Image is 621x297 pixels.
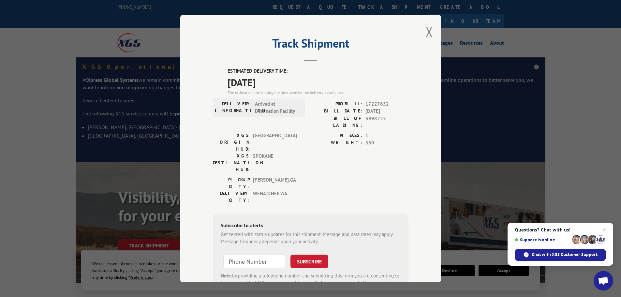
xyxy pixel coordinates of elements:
[253,176,297,190] span: [PERSON_NAME] , GA
[228,67,408,75] label: ESTIMATED DELIVERY TIME:
[213,152,250,173] label: XGS DESTINATION HUB:
[253,132,297,152] span: [GEOGRAPHIC_DATA]
[213,190,250,203] label: DELIVERY CITY:
[221,272,232,278] strong: Note:
[213,176,250,190] label: PICKUP CITY:
[311,100,362,108] label: PROBILL:
[311,139,362,147] label: WEIGHT:
[253,190,297,203] span: WENATCHEE , WA
[365,139,408,147] span: 350
[221,221,401,230] div: Subscribe to alerts
[365,132,408,139] span: 1
[515,249,606,261] span: Chat with XGS Customer Support
[215,100,252,115] label: DELIVERY INFORMATION:
[594,271,613,290] a: Open chat
[311,115,362,128] label: BILL OF LADING:
[213,132,250,152] label: XGS ORIGIN HUB:
[426,23,433,40] button: Close modal
[311,132,362,139] label: PIECES:
[515,227,606,232] span: Questions? Chat with us!
[365,100,408,108] span: 17227652
[253,152,297,173] span: SPOKANE
[221,230,401,245] div: Get texted with status updates for this shipment. Message and data rates may apply. Message frequ...
[223,254,285,268] input: Phone Number
[290,254,328,268] button: SUBSCRIBE
[515,237,569,242] span: Support is online
[365,108,408,115] span: [DATE]
[221,272,401,294] div: by providing a telephone number and submitting this form you are consenting to be contacted by SM...
[311,108,362,115] label: BILL DATE:
[255,100,299,115] span: Arrived at Destination Facility
[532,252,598,258] span: Chat with XGS Customer Support
[213,39,408,51] h2: Track Shipment
[365,115,408,128] span: 5998225
[228,89,408,95] div: The estimated time is using the time zone for the delivery destination.
[228,75,408,89] span: [DATE]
